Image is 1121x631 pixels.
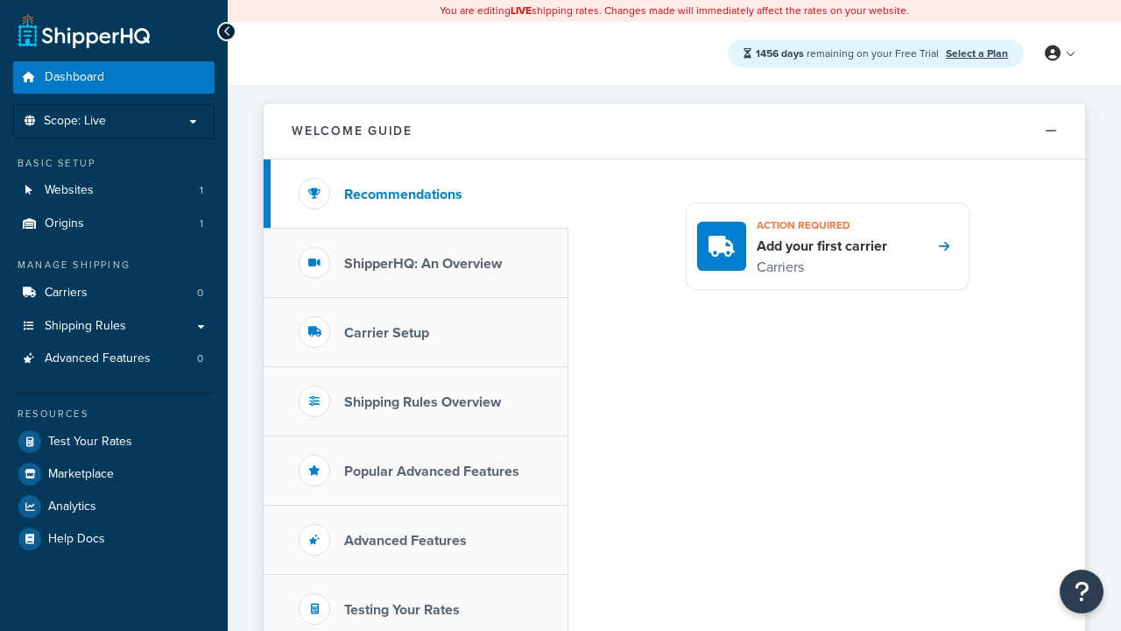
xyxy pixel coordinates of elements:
[197,351,203,366] span: 0
[511,3,532,18] b: LIVE
[45,351,151,366] span: Advanced Features
[45,216,84,231] span: Origins
[44,114,106,129] span: Scope: Live
[344,464,519,479] h3: Popular Advanced Features
[13,258,215,273] div: Manage Shipping
[45,70,104,85] span: Dashboard
[13,343,215,375] li: Advanced Features
[13,208,215,240] li: Origins
[13,174,215,207] a: Websites1
[13,407,215,422] div: Resources
[48,500,96,514] span: Analytics
[48,435,132,450] span: Test Your Rates
[264,103,1085,160] button: Welcome Guide
[344,187,462,202] h3: Recommendations
[45,286,88,301] span: Carriers
[344,394,501,410] h3: Shipping Rules Overview
[344,602,460,618] h3: Testing Your Rates
[13,61,215,94] a: Dashboard
[13,426,215,457] a: Test Your Rates
[45,183,94,198] span: Websites
[13,174,215,207] li: Websites
[13,523,215,555] a: Help Docs
[200,216,203,231] span: 1
[1060,570,1103,613] button: Open Resource Center
[757,237,887,256] h4: Add your first carrier
[48,467,114,482] span: Marketplace
[344,256,502,272] h3: ShipperHQ: An Overview
[13,343,215,375] a: Advanced Features0
[13,208,215,240] a: Origins1
[756,46,941,61] span: remaining on your Free Trial
[48,532,105,547] span: Help Docs
[13,458,215,490] a: Marketplace
[200,183,203,198] span: 1
[757,256,887,279] p: Carriers
[946,46,1008,61] a: Select a Plan
[13,277,215,309] li: Carriers
[756,46,804,61] strong: 1456 days
[13,310,215,343] a: Shipping Rules
[13,491,215,522] a: Analytics
[344,533,467,549] h3: Advanced Features
[197,286,203,301] span: 0
[757,214,887,237] h3: Action required
[13,277,215,309] a: Carriers0
[13,156,215,171] div: Basic Setup
[292,124,412,138] h2: Welcome Guide
[344,325,429,341] h3: Carrier Setup
[45,319,126,334] span: Shipping Rules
